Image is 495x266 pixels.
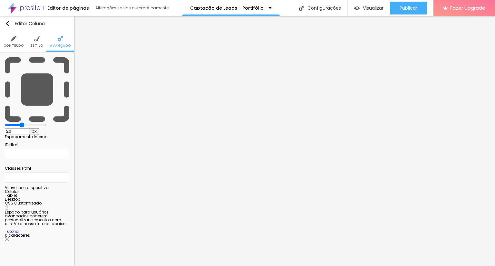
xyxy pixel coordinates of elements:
div: 0 caracteres [5,233,69,242]
div: Espaco para usuários avançados poderem personalizar elementos com css. Veja nosso tutorial abaixo: [5,210,69,233]
button: Publicar [390,2,427,14]
div: ID Html [5,142,69,148]
img: Icone [5,21,10,26]
span: Desktop [5,196,20,202]
div: Classes Html [5,166,69,171]
span: Visualizar [363,5,383,11]
img: Icone [5,57,69,122]
span: Tablet [5,193,17,198]
button: px [29,128,39,135]
img: view-1.svg [354,5,360,11]
span: Celular [5,189,19,194]
div: CSS Customizado [5,201,69,205]
div: Editar Coluna [5,21,45,26]
div: Espaçamento Interno [5,135,69,139]
div: Editor de páginas [44,6,89,10]
a: Tutorial [5,229,20,234]
img: Icone [11,36,16,42]
img: Icone [5,205,9,210]
span: Avançado [50,44,71,47]
span: Publicar [400,5,417,11]
div: Visível nos dispositivos [5,186,69,190]
div: Alterações salvas automaticamente [95,6,170,10]
p: Captação de Leads - Portifólio [190,6,264,10]
span: Fazer Upgrade [450,5,485,11]
img: Icone [299,5,304,11]
img: Icone [34,36,40,42]
span: Estilo [31,44,43,47]
img: Icone [57,36,63,42]
button: Visualizar [348,2,390,14]
img: Icone [5,237,9,241]
span: Conteúdo [4,44,24,47]
iframe: Editor [74,16,495,266]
